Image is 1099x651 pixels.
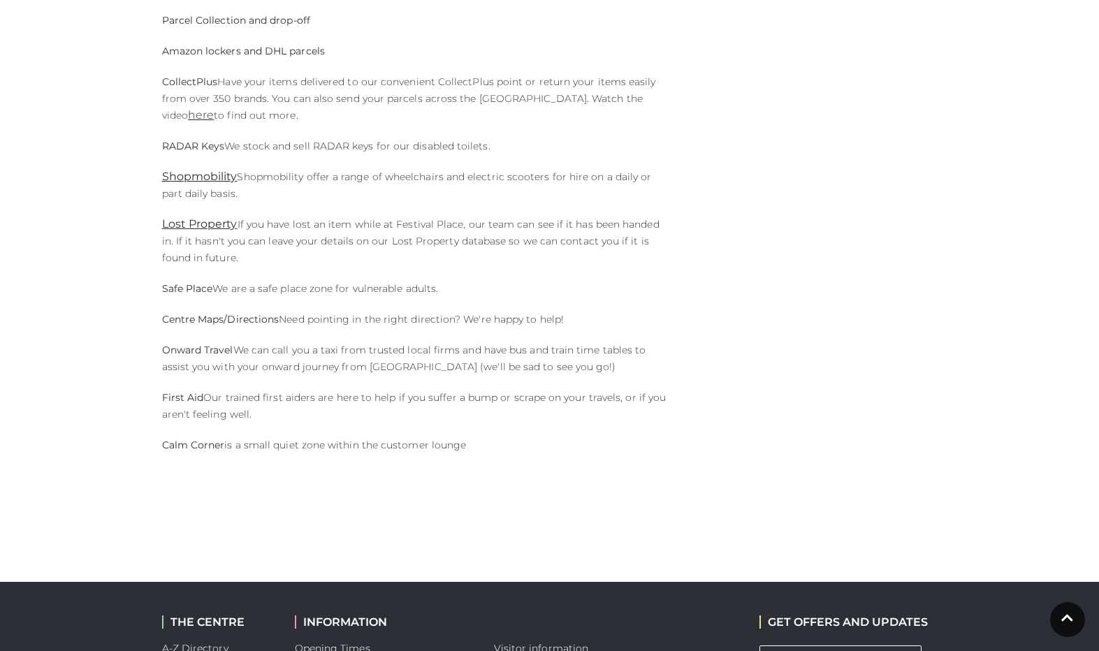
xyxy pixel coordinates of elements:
p: We stock and sell RADAR keys for our disabled toilets. [162,138,672,154]
p: Need pointing in the right direction? We're happy to help! [162,311,672,328]
a: here [188,108,214,122]
strong: Centre Maps/Directions [162,313,279,325]
h2: THE CENTRE [162,615,274,629]
strong: Amazon lockers and DHL parcels [162,45,325,57]
p: We can call you a taxi from trusted local firms and have bus and train time tables to assist you ... [162,342,672,375]
strong: CollectPlus [162,75,218,88]
p: We are a safe place zone for vulnerable adults. [162,280,672,297]
p: Have your items delivered to our convenient CollectPlus point or return your items easily from ov... [162,73,672,124]
a: Lost Property [162,217,238,231]
h2: GET OFFERS AND UPDATES [759,615,928,629]
p: If you have lost an item while at Festival Place, our team can see if it has been handed in. If i... [162,216,672,266]
h2: INFORMATION [295,615,473,629]
strong: Onward Travel [162,344,233,356]
a: Shopmobility [162,170,238,183]
p: is a small quiet zone within the customer lounge [162,437,672,453]
strong: Parcel Collection and drop-off [162,14,310,27]
strong: Safe Place [162,282,213,295]
strong: First Aid [162,391,204,404]
strong: RADAR Keys [162,140,225,152]
p: Shopmobility offer a range of wheelchairs and electric scooters for hire on a daily or part daily... [162,168,672,202]
b: Calm Corner [162,439,225,451]
p: Our trained first aiders are here to help if you suffer a bump or scrape on your travels, or if y... [162,389,672,423]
